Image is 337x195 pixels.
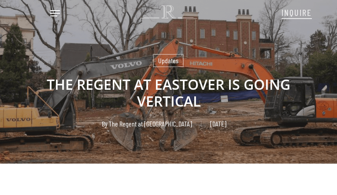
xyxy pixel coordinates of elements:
span: [DATE] [201,121,235,127]
a: Navigation Menu [50,9,60,18]
a: INQUIRE [281,3,312,21]
span: By [102,121,107,127]
a: The Regent at [GEOGRAPHIC_DATA] [109,119,192,128]
a: Updates [153,54,184,67]
span: INQUIRE [281,7,312,18]
h1: THE REGENT AT EASTOVER IS GOING VERTICAL [20,67,317,119]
